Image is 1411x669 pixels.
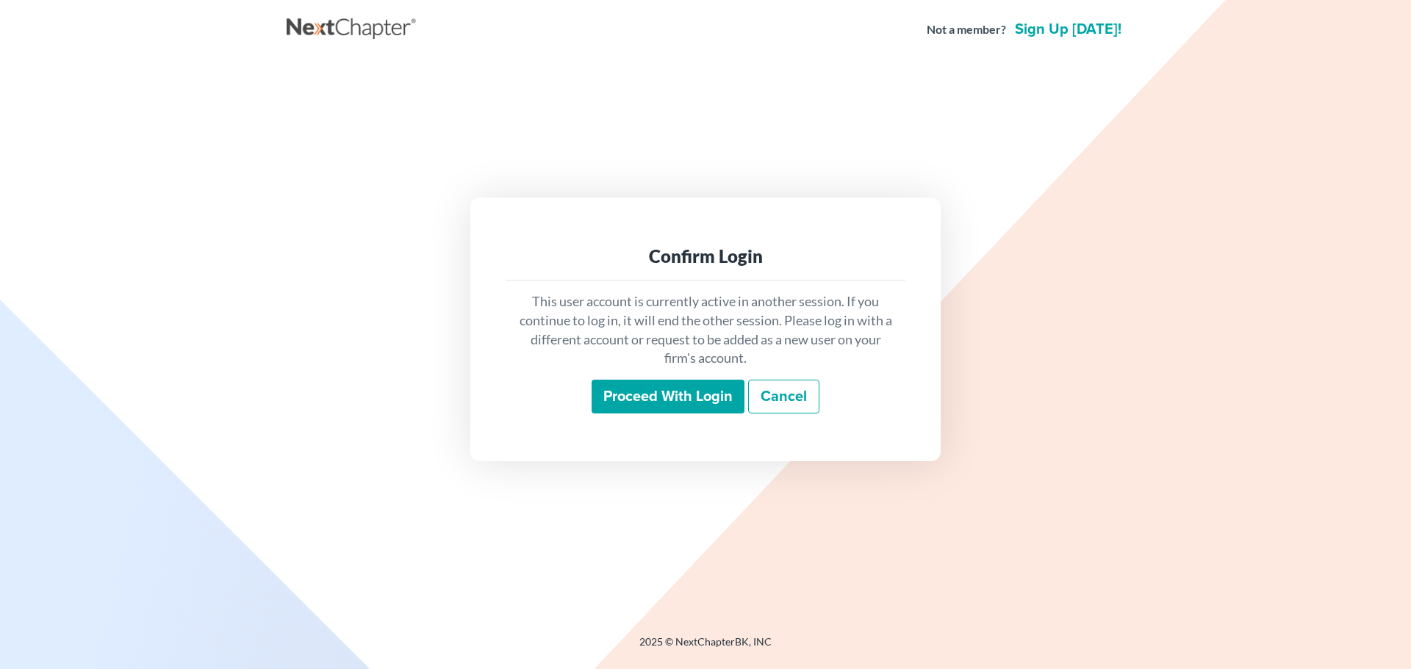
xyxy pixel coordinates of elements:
[927,21,1006,38] strong: Not a member?
[517,292,894,368] p: This user account is currently active in another session. If you continue to log in, it will end ...
[287,634,1124,661] div: 2025 © NextChapterBK, INC
[1012,22,1124,37] a: Sign up [DATE]!
[592,380,744,413] input: Proceed with login
[517,245,894,268] div: Confirm Login
[748,380,819,413] a: Cancel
